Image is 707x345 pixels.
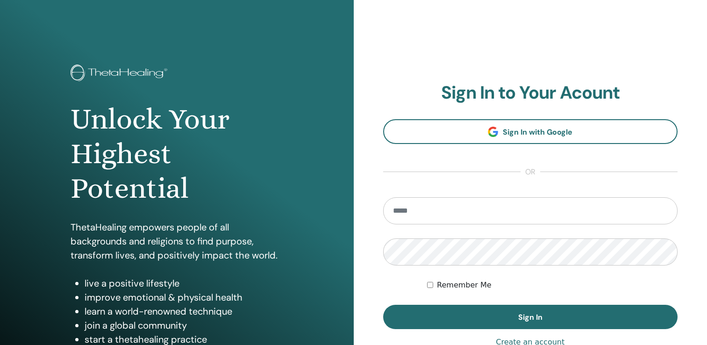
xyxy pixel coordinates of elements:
[85,276,283,290] li: live a positive lifestyle
[518,312,543,322] span: Sign In
[71,220,283,262] p: ThetaHealing empowers people of all backgrounds and religions to find purpose, transform lives, a...
[383,305,678,329] button: Sign In
[71,102,283,206] h1: Unlock Your Highest Potential
[85,304,283,318] li: learn a world-renowned technique
[383,82,678,104] h2: Sign In to Your Acount
[427,280,678,291] div: Keep me authenticated indefinitely or until I manually logout
[85,318,283,332] li: join a global community
[383,119,678,144] a: Sign In with Google
[437,280,492,291] label: Remember Me
[503,127,572,137] span: Sign In with Google
[85,290,283,304] li: improve emotional & physical health
[521,166,540,178] span: or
